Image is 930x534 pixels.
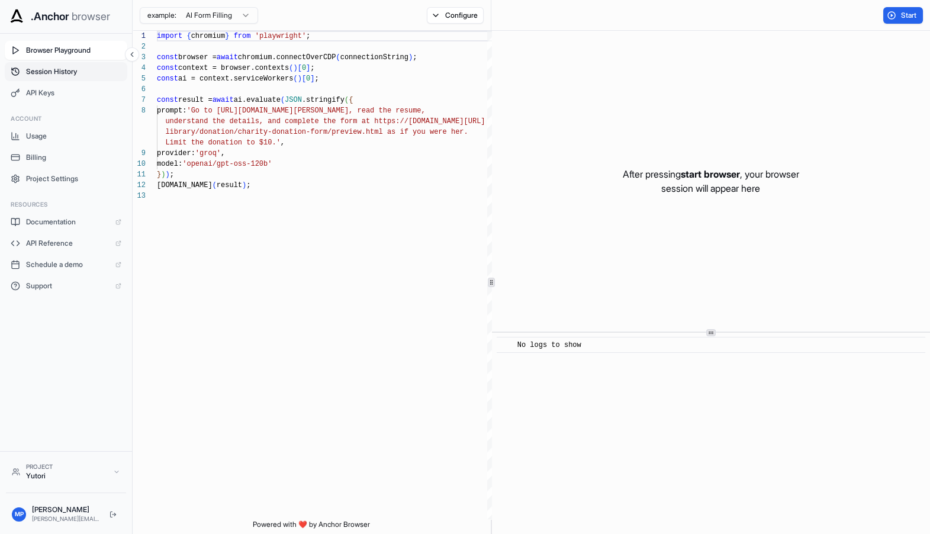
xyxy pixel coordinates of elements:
[26,462,107,471] div: Project
[314,75,318,83] span: ;
[182,160,272,168] span: 'openai/gpt-oss-120b'
[133,84,146,95] div: 6
[901,11,918,20] span: Start
[302,96,345,104] span: .stringify
[26,239,110,248] span: API Reference
[883,7,923,24] button: Start
[281,139,285,147] span: ,
[213,181,217,189] span: (
[306,32,310,40] span: ;
[293,75,297,83] span: (
[293,64,297,72] span: )
[157,107,186,115] span: prompt:
[246,181,250,189] span: ;
[26,260,110,269] span: Schedule a demo
[26,131,121,141] span: Usage
[310,75,314,83] span: ]
[15,510,24,519] span: MP
[133,63,146,73] div: 4
[225,32,229,40] span: }
[306,64,310,72] span: ]
[161,171,165,179] span: )
[157,32,182,40] span: import
[378,117,485,126] span: ttps://[DOMAIN_NAME][URL]
[6,458,126,485] button: ProjectYutori
[5,41,127,60] button: Browser Playground
[186,107,365,115] span: 'Go to [URL][DOMAIN_NAME][PERSON_NAME], re
[302,75,306,83] span: [
[281,96,285,104] span: (
[165,117,378,126] span: understand the details, and complete the form at h
[157,181,213,189] span: [DOMAIN_NAME]
[503,339,509,351] span: ​
[195,149,221,157] span: 'groq'
[106,507,120,522] button: Logout
[413,53,417,62] span: ;
[133,52,146,63] div: 3
[11,114,121,123] h3: Account
[427,7,484,24] button: Configure
[133,41,146,52] div: 2
[133,105,146,116] div: 8
[157,53,178,62] span: const
[345,96,349,104] span: (
[234,96,281,104] span: ai.evaluate
[186,32,191,40] span: {
[5,169,127,188] button: Project Settings
[5,213,127,231] a: Documentation
[72,8,110,25] span: browser
[340,53,408,62] span: connectionString
[26,88,121,98] span: API Keys
[31,8,69,25] span: .Anchor
[178,64,289,72] span: context = browser.contexts
[26,281,110,291] span: Support
[133,159,146,169] div: 10
[681,168,740,180] span: start browser
[213,96,234,104] span: await
[234,32,251,40] span: from
[255,32,306,40] span: 'playwright'
[11,200,121,209] h3: Resources
[7,7,26,26] img: Anchor Icon
[5,127,127,146] button: Usage
[366,107,426,115] span: ad the resume,
[336,53,340,62] span: (
[26,217,110,227] span: Documentation
[157,160,182,168] span: model:
[349,96,353,104] span: {
[157,75,178,83] span: const
[302,64,306,72] span: 0
[5,83,127,102] button: API Keys
[26,46,121,55] span: Browser Playground
[5,255,127,274] a: Schedule a demo
[157,149,195,157] span: provider:
[306,75,310,83] span: 0
[32,505,100,514] div: [PERSON_NAME]
[165,139,280,147] span: Limit the donation to $10.'
[298,75,302,83] span: )
[191,32,226,40] span: chromium
[133,95,146,105] div: 7
[178,96,213,104] span: result =
[623,167,799,195] p: After pressing , your browser session will appear here
[242,181,246,189] span: )
[5,276,127,295] a: Support
[5,234,127,253] a: API Reference
[178,75,293,83] span: ai = context.serviceWorkers
[133,148,146,159] div: 9
[32,514,100,523] div: [PERSON_NAME][EMAIL_ADDRESS]
[298,64,302,72] span: [
[238,53,336,62] span: chromium.connectOverCDP
[26,174,121,184] span: Project Settings
[378,128,468,136] span: l as if you were her.
[285,96,302,104] span: JSON
[5,148,127,167] button: Billing
[26,153,121,162] span: Billing
[133,191,146,201] div: 13
[165,171,169,179] span: )
[217,53,238,62] span: await
[170,171,174,179] span: ;
[310,64,314,72] span: ;
[517,341,581,349] span: No logs to show
[133,180,146,191] div: 12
